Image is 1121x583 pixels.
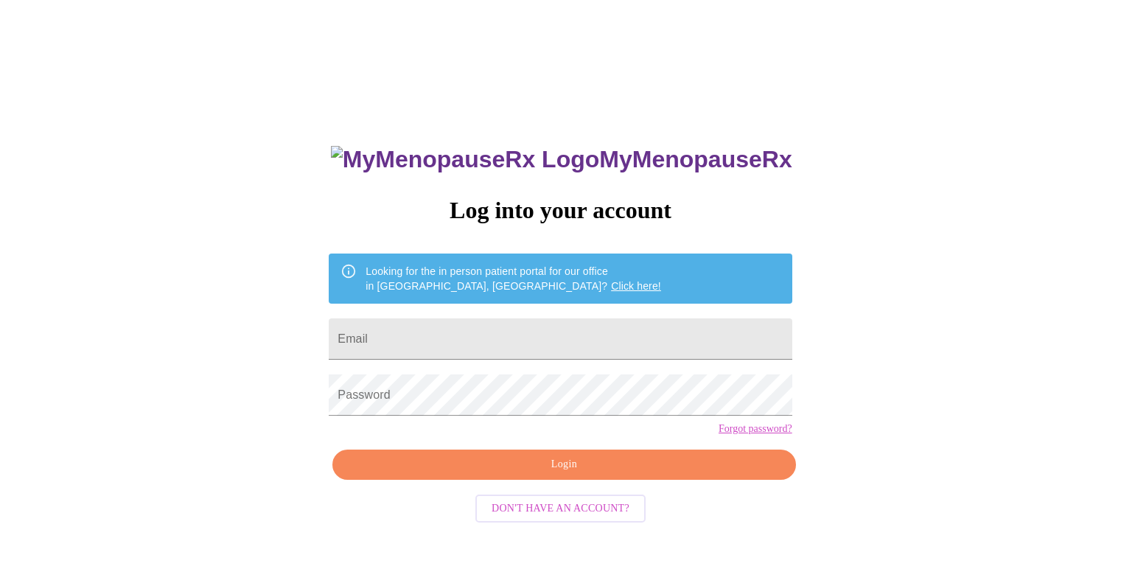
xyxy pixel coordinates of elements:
div: Looking for the in person patient portal for our office in [GEOGRAPHIC_DATA], [GEOGRAPHIC_DATA]? [366,258,661,299]
a: Forgot password? [719,423,792,435]
button: Login [332,450,795,480]
img: MyMenopauseRx Logo [331,146,599,173]
h3: Log into your account [329,197,792,224]
a: Click here! [611,280,661,292]
button: Don't have an account? [475,495,646,523]
a: Don't have an account? [472,501,649,514]
span: Don't have an account? [492,500,629,518]
span: Login [349,455,778,474]
h3: MyMenopauseRx [331,146,792,173]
